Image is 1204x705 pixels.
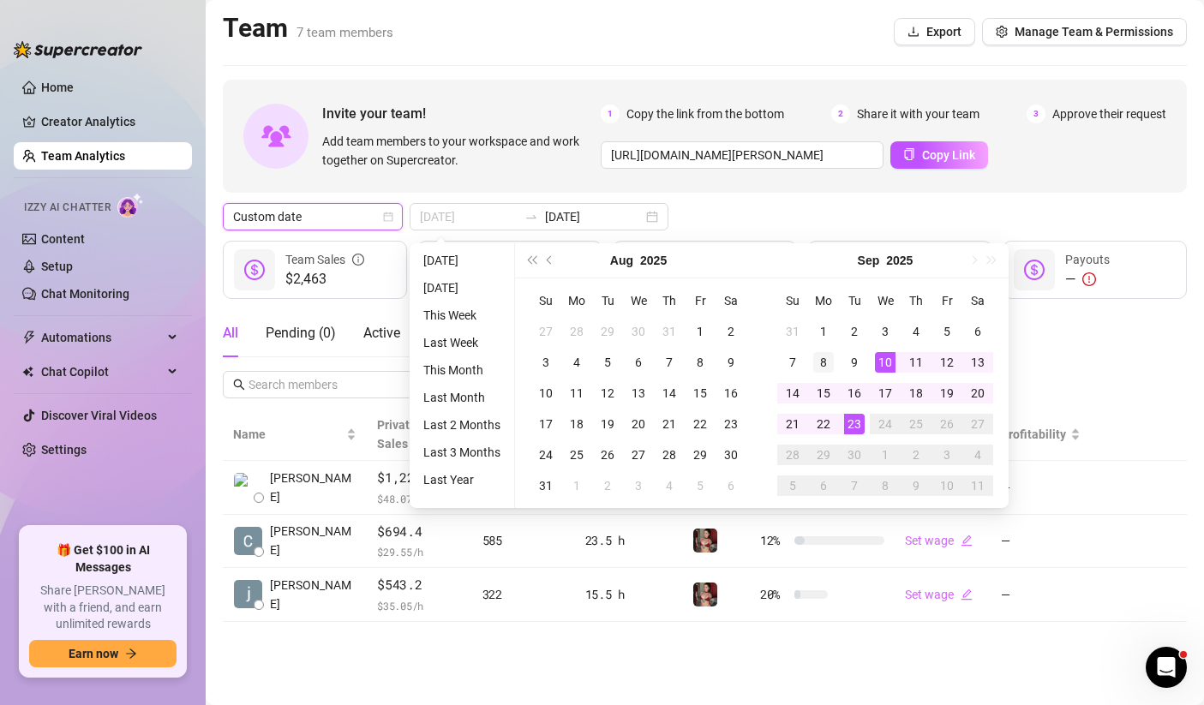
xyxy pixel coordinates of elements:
td: 2025-09-07 [777,347,808,378]
span: $2,463 [285,269,364,290]
td: 2025-10-05 [777,470,808,501]
div: 27 [628,445,649,465]
th: Mo [561,285,592,316]
td: 2025-09-05 [931,316,962,347]
span: 3 [1027,105,1045,123]
span: Izzy AI Chatter [24,200,111,216]
a: Set wageedit [905,534,973,547]
span: 1 [601,105,620,123]
a: Creator Analytics [41,108,178,135]
div: 5 [597,352,618,373]
div: 16 [721,383,741,403]
td: 2025-09-20 [962,378,993,409]
span: Earn now [69,647,118,660]
li: This Week [416,305,507,326]
td: 2025-08-03 [530,347,561,378]
td: 2025-09-08 [808,347,839,378]
span: dollar-circle [1024,260,1045,280]
div: 30 [721,445,741,465]
li: [DATE] [416,250,507,271]
td: 2025-08-08 [685,347,716,378]
td: 2025-07-31 [654,316,685,347]
td: 2025-10-10 [931,470,962,501]
td: 2025-09-19 [931,378,962,409]
div: 22 [690,414,710,434]
td: 2025-09-28 [777,439,808,470]
div: 25 [906,414,926,434]
div: 9 [721,352,741,373]
div: 30 [628,321,649,342]
span: Invite your team! [322,103,601,124]
span: Share it with your team [857,105,979,123]
span: copy [903,148,915,160]
div: 3 [875,321,896,342]
td: 2025-09-13 [962,347,993,378]
td: 2025-08-29 [685,439,716,470]
td: 2025-08-02 [716,316,746,347]
button: Choose a year [640,243,667,278]
td: 2025-08-14 [654,378,685,409]
div: 31 [536,475,556,496]
div: 11 [967,475,988,496]
div: 19 [597,414,618,434]
th: Fr [685,285,716,316]
th: Su [530,285,561,316]
div: 15 [690,383,710,403]
div: 24 [536,445,556,465]
div: 10 [875,352,896,373]
td: 2025-09-17 [870,378,901,409]
th: Tu [839,285,870,316]
div: 5 [690,475,710,496]
a: Discover Viral Videos [41,409,157,422]
span: arrow-right [125,648,137,660]
td: 2025-09-16 [839,378,870,409]
div: Est. Hours Worked [675,241,782,278]
div: 4 [659,475,680,496]
td: 2025-10-06 [808,470,839,501]
span: Payouts [1065,253,1110,266]
img: jessy mina [234,580,262,608]
div: 21 [659,414,680,434]
th: Fr [931,285,962,316]
span: Approve their request [1052,105,1166,123]
div: 10 [937,475,957,496]
span: Export [926,25,961,39]
div: 27 [967,414,988,434]
span: Add team members to your workspace and work together on Supercreator. [322,132,594,170]
th: Name [223,409,367,461]
td: 2025-09-02 [839,316,870,347]
th: Su [777,285,808,316]
div: 1 [875,445,896,465]
span: calendar [383,212,393,222]
td: 2025-09-03 [870,316,901,347]
div: 8 [690,352,710,373]
div: 13 [967,352,988,373]
div: 2 [906,445,926,465]
span: Custom date [233,204,392,230]
div: 15.5 h [585,585,672,604]
td: 2025-09-27 [962,409,993,439]
div: 6 [721,475,741,496]
span: $ 29.55 /h [377,543,462,560]
li: Last 2 Months [416,415,507,435]
div: 18 [906,383,926,403]
button: Choose a month [858,243,880,278]
img: Catherine Eliza… [234,527,262,555]
td: 2025-10-07 [839,470,870,501]
td: 2025-08-25 [561,439,592,470]
div: 29 [597,321,618,342]
span: swap-right [524,210,538,224]
div: 14 [782,383,803,403]
td: 2025-09-22 [808,409,839,439]
td: 2025-09-02 [592,470,623,501]
td: 2025-09-21 [777,409,808,439]
td: 2025-08-04 [561,347,592,378]
span: Share [PERSON_NAME] with a friend, and earn unlimited rewards [29,583,177,633]
span: $543.2 [377,575,462,595]
div: 21 [782,414,803,434]
li: This Month [416,360,507,380]
td: 2025-08-18 [561,409,592,439]
div: 30 [844,445,865,465]
button: Choose a month [610,243,633,278]
span: 12 % [760,531,788,550]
